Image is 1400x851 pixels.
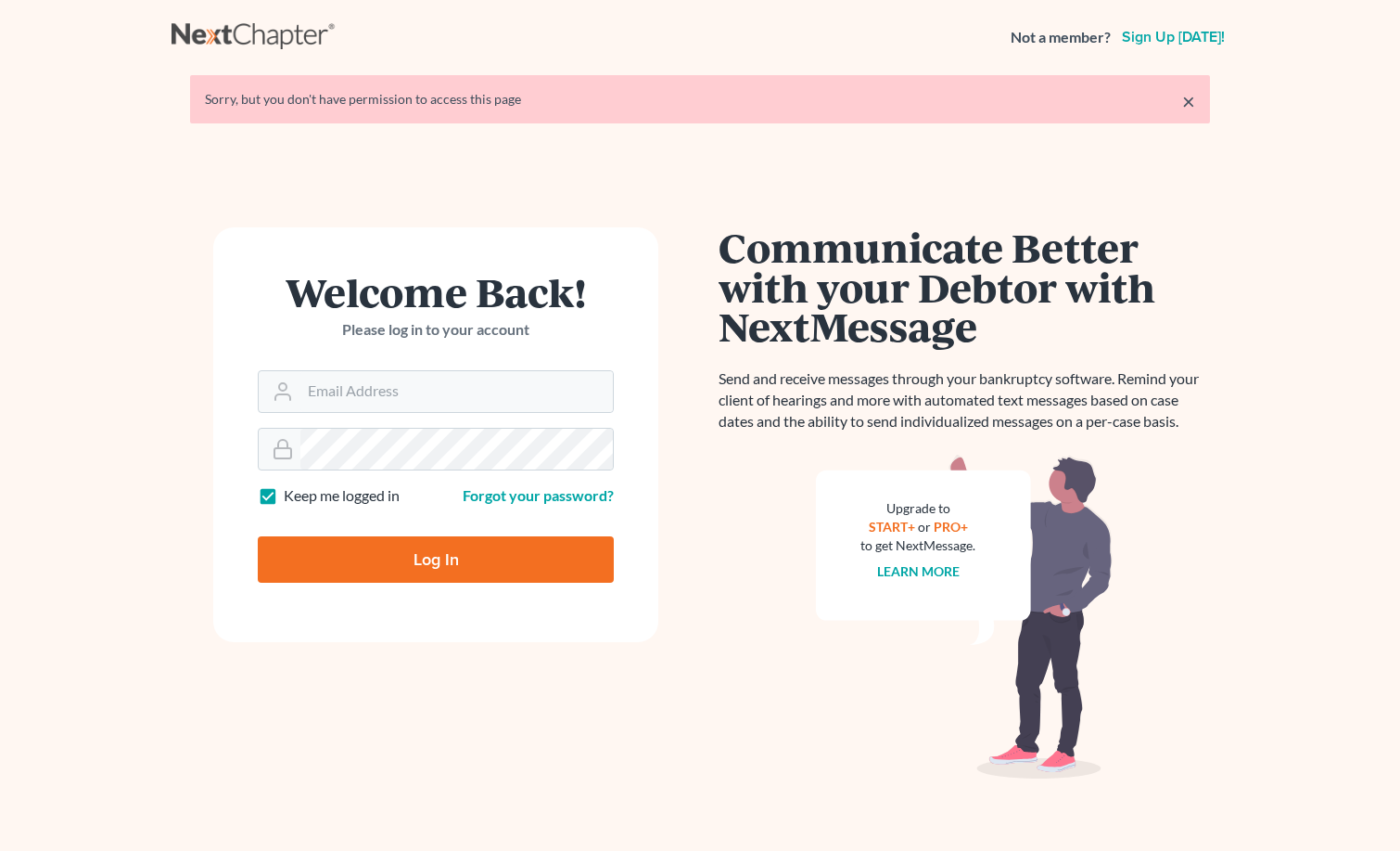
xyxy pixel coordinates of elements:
[258,272,614,312] h1: Welcome Back!
[860,536,975,555] div: to get NextMessage.
[719,368,1210,432] p: Send and receive messages through your bankruptcy software. Remind your client of hearings and mo...
[300,371,613,412] input: Email Address
[1011,27,1111,48] strong: Not a member?
[1118,30,1228,45] a: Sign up [DATE]!
[205,90,1195,109] div: Sorry, but you don't have permission to access this page
[816,455,1113,780] img: nextmessage_bg-59042aed3d76b12b5cd301f8e5b87938c9018125f34e5fa2b7a6b67550977c72.svg
[463,486,614,504] a: Forgot your password?
[860,499,975,518] div: Upgrade to
[719,227,1210,346] h1: Communicate Better with your Debtor with NextMessage
[1182,90,1195,112] a: ×
[877,563,960,579] a: Learn more
[869,519,915,535] a: START+
[284,485,400,507] label: Keep me logged in
[934,519,968,535] a: PRO+
[918,519,931,535] span: or
[258,319,614,341] p: Please log in to your account
[258,536,614,583] input: Log In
